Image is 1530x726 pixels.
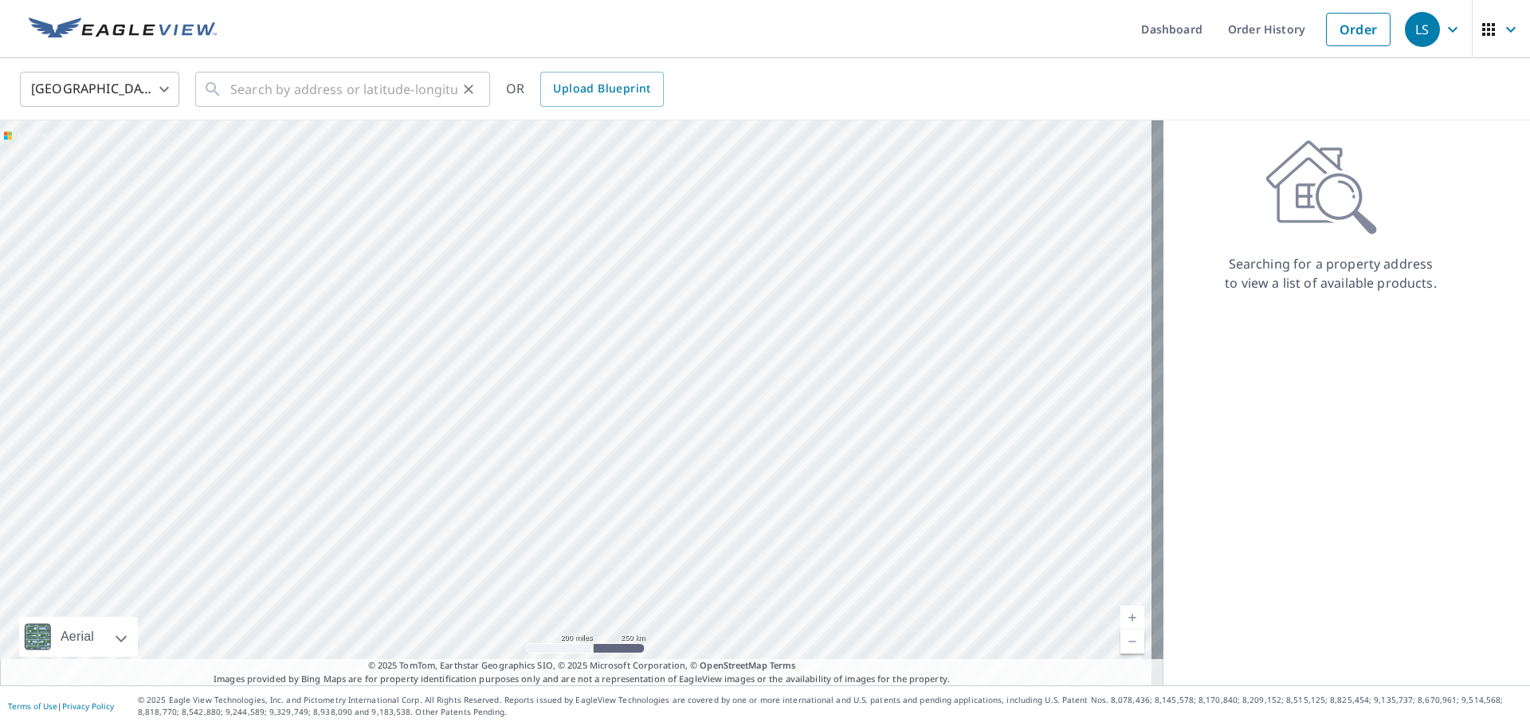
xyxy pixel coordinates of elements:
[700,659,767,671] a: OpenStreetMap
[8,701,114,711] p: |
[1120,606,1144,630] a: Current Level 5, Zoom In
[540,72,663,107] a: Upload Blueprint
[20,67,179,112] div: [GEOGRAPHIC_DATA]
[1120,630,1144,653] a: Current Level 5, Zoom Out
[506,72,664,107] div: OR
[138,694,1522,718] p: © 2025 Eagle View Technologies, Inc. and Pictometry International Corp. All Rights Reserved. Repo...
[770,659,796,671] a: Terms
[368,659,796,673] span: © 2025 TomTom, Earthstar Geographics SIO, © 2025 Microsoft Corporation, ©
[553,79,650,99] span: Upload Blueprint
[457,78,480,100] button: Clear
[1326,13,1391,46] a: Order
[56,617,99,657] div: Aerial
[1224,254,1438,292] p: Searching for a property address to view a list of available products.
[8,700,57,712] a: Terms of Use
[62,700,114,712] a: Privacy Policy
[19,617,138,657] div: Aerial
[29,18,217,41] img: EV Logo
[230,67,457,112] input: Search by address or latitude-longitude
[1405,12,1440,47] div: LS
